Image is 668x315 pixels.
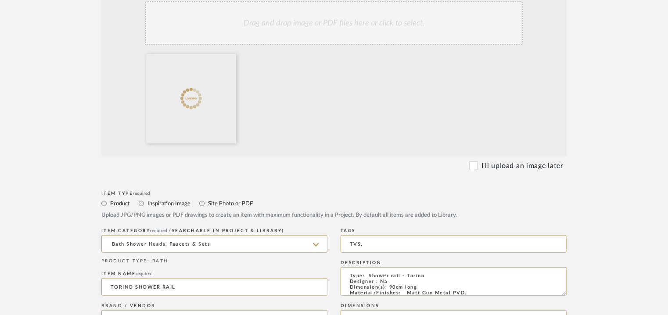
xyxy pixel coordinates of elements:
span: required [133,191,151,196]
div: Item Type [101,191,567,196]
div: Tags [341,228,567,233]
div: Upload JPG/PNG images or PDF drawings to create an item with maximum functionality in a Project. ... [101,211,567,220]
span: required [151,229,168,233]
div: Dimensions [341,303,567,308]
span: required [136,272,153,276]
div: Description [341,260,567,265]
span: : BATH [147,259,169,263]
span: (Searchable in Project & Library) [170,229,285,233]
div: Brand / Vendor [101,303,327,308]
input: Enter Name [101,278,327,296]
input: Enter Keywords, Separated by Commas [341,235,567,253]
div: PRODUCT TYPE [101,258,327,265]
label: Inspiration Image [147,199,190,208]
label: Product [109,199,130,208]
input: Type a category to search and select [101,235,327,253]
div: Item name [101,271,327,276]
mat-radio-group: Select item type [101,198,567,209]
label: I'll upload an image later [481,161,564,171]
label: Site Photo or PDF [207,199,253,208]
div: ITEM CATEGORY [101,228,327,233]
